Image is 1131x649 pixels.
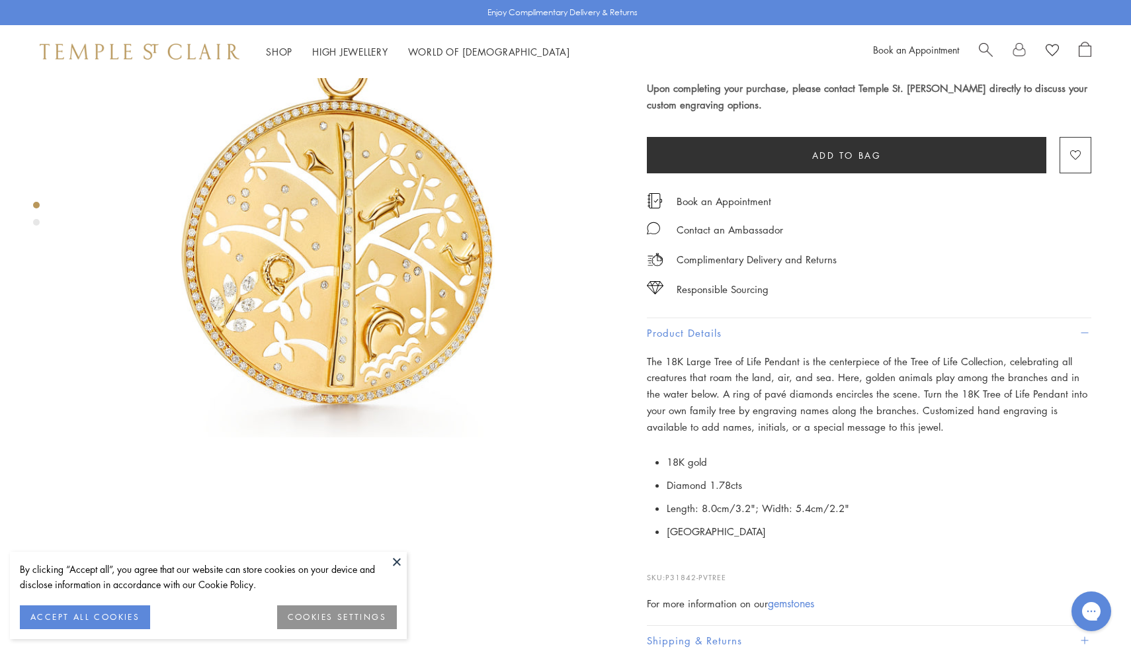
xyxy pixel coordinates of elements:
[979,42,993,62] a: Search
[647,251,663,268] img: icon_delivery.svg
[277,605,397,629] button: COOKIES SETTINGS
[667,478,742,492] span: Diamond 1.78cts
[647,137,1046,173] button: Add to bag
[647,193,663,208] img: icon_appointment.svg
[647,355,1087,433] span: The 18K Large Tree of Life Pendant is the centerpiece of the Tree of Life Collection, celebrating...
[647,558,1091,584] p: SKU:
[812,148,882,163] span: Add to bag
[647,595,1091,612] div: For more information on our
[647,222,660,235] img: MessageIcon-01_2.svg
[667,455,707,468] span: 18K gold
[1079,42,1091,62] a: Open Shopping Bag
[266,45,292,58] a: ShopShop
[40,44,239,60] img: Temple St. Clair
[1046,42,1059,62] a: View Wishlist
[677,281,769,298] div: Responsible Sourcing
[408,45,570,58] a: World of [DEMOGRAPHIC_DATA]World of [DEMOGRAPHIC_DATA]
[266,44,570,60] nav: Main navigation
[33,198,40,236] div: Product gallery navigation
[873,43,959,56] a: Book an Appointment
[665,572,726,582] span: P31842-PVTREE
[768,596,814,611] a: gemstones
[487,6,638,19] p: Enjoy Complimentary Delivery & Returns
[647,318,1091,348] button: Product Details
[677,251,837,268] p: Complimentary Delivery and Returns
[1065,587,1118,636] iframe: Gorgias live chat messenger
[312,45,388,58] a: High JewelleryHigh Jewellery
[20,562,397,592] div: By clicking “Accept all”, you agree that our website can store cookies on your device and disclos...
[20,605,150,629] button: ACCEPT ALL COOKIES
[667,501,849,515] span: Length: 8.0cm/3.2"; Width: 5.4cm/2.2"
[647,80,1091,113] h4: Upon completing your purchase, please contact Temple St. [PERSON_NAME] directly to discuss your c...
[667,525,766,538] span: [GEOGRAPHIC_DATA]
[647,281,663,294] img: icon_sourcing.svg
[677,194,771,208] a: Book an Appointment
[677,222,783,238] div: Contact an Ambassador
